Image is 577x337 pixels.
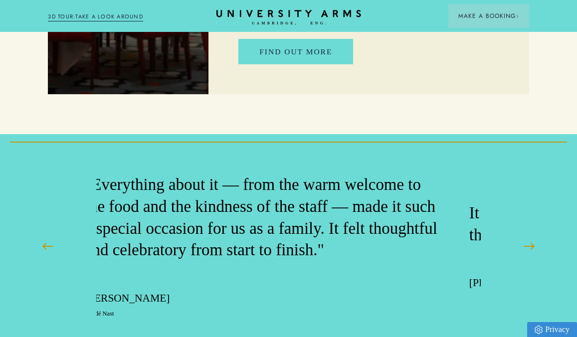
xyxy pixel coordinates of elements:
img: Arrow icon [516,14,519,18]
p: "Everything about it — from the warm welcome to the food and the kindness of the staff — made it ... [85,174,439,261]
a: Privacy [527,322,577,337]
img: Privacy [535,326,543,334]
a: Home [216,10,361,25]
p: Condé Nast [85,310,439,319]
a: 3D TOUR:TAKE A LOOK AROUND [48,12,143,21]
button: Make a BookingArrow icon [448,4,529,28]
span: Make a Booking [458,11,519,20]
button: Previous Slide [35,234,60,259]
button: Next Slide [517,234,542,259]
a: Find out More [238,39,353,64]
p: [PERSON_NAME] [85,291,439,306]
